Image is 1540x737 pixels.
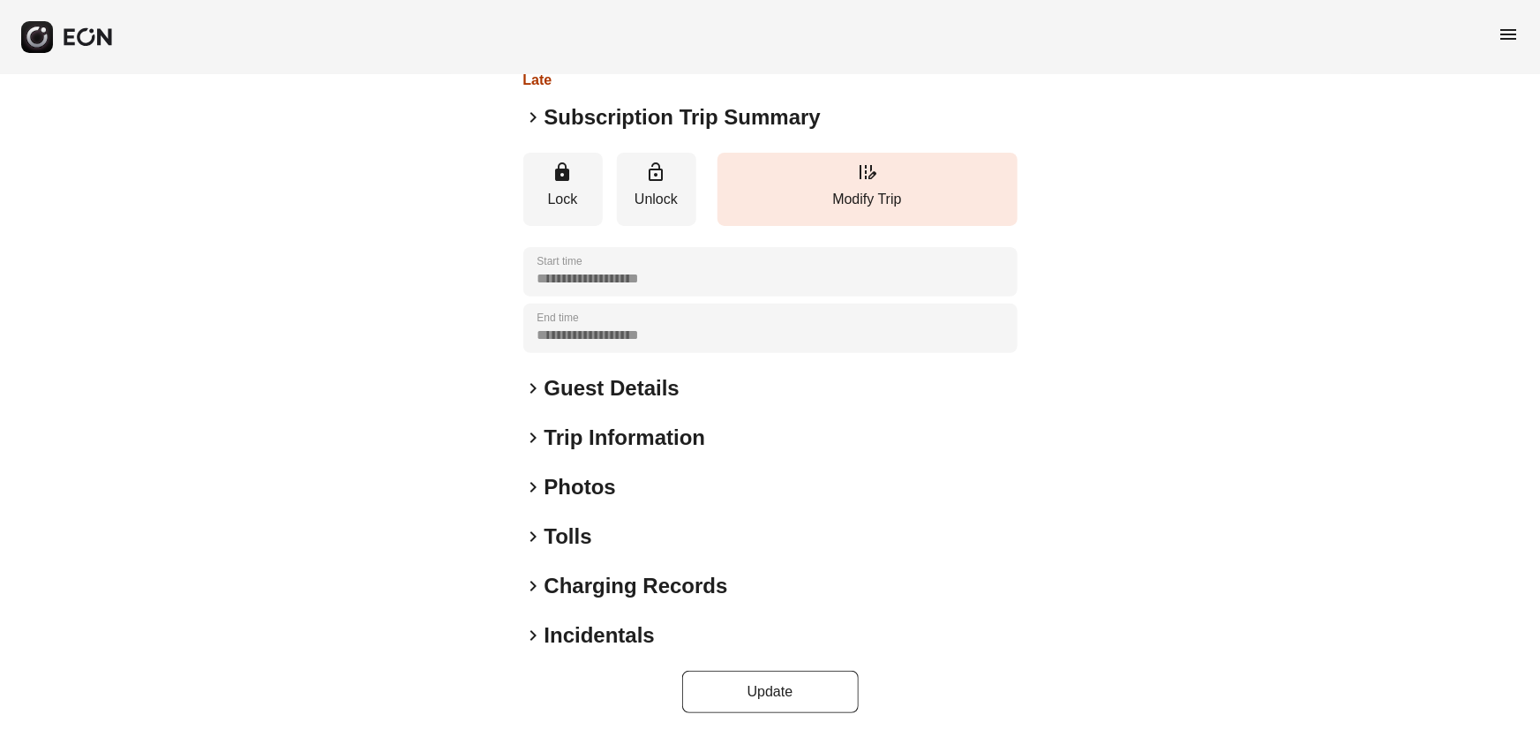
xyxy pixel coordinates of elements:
span: keyboard_arrow_right [523,427,545,448]
h3: Late [523,70,858,91]
h2: Guest Details [545,374,680,402]
span: keyboard_arrow_right [523,625,545,646]
h2: Incidentals [545,621,655,650]
h2: Photos [545,473,616,501]
button: Update [682,671,859,713]
p: Lock [532,189,594,210]
p: Modify Trip [726,189,1009,210]
h2: Subscription Trip Summary [545,103,821,132]
span: edit_road [857,162,878,183]
span: keyboard_arrow_right [523,378,545,399]
span: lock [552,162,574,183]
h2: Tolls [545,523,592,551]
button: Unlock [617,153,696,226]
span: keyboard_arrow_right [523,477,545,498]
button: Modify Trip [717,153,1018,226]
span: lock_open [646,162,667,183]
p: Unlock [626,189,687,210]
h2: Trip Information [545,424,706,452]
span: keyboard_arrow_right [523,575,545,597]
span: menu [1498,24,1519,45]
h2: Charging Records [545,572,728,600]
span: keyboard_arrow_right [523,526,545,547]
span: keyboard_arrow_right [523,107,545,128]
button: Lock [523,153,603,226]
